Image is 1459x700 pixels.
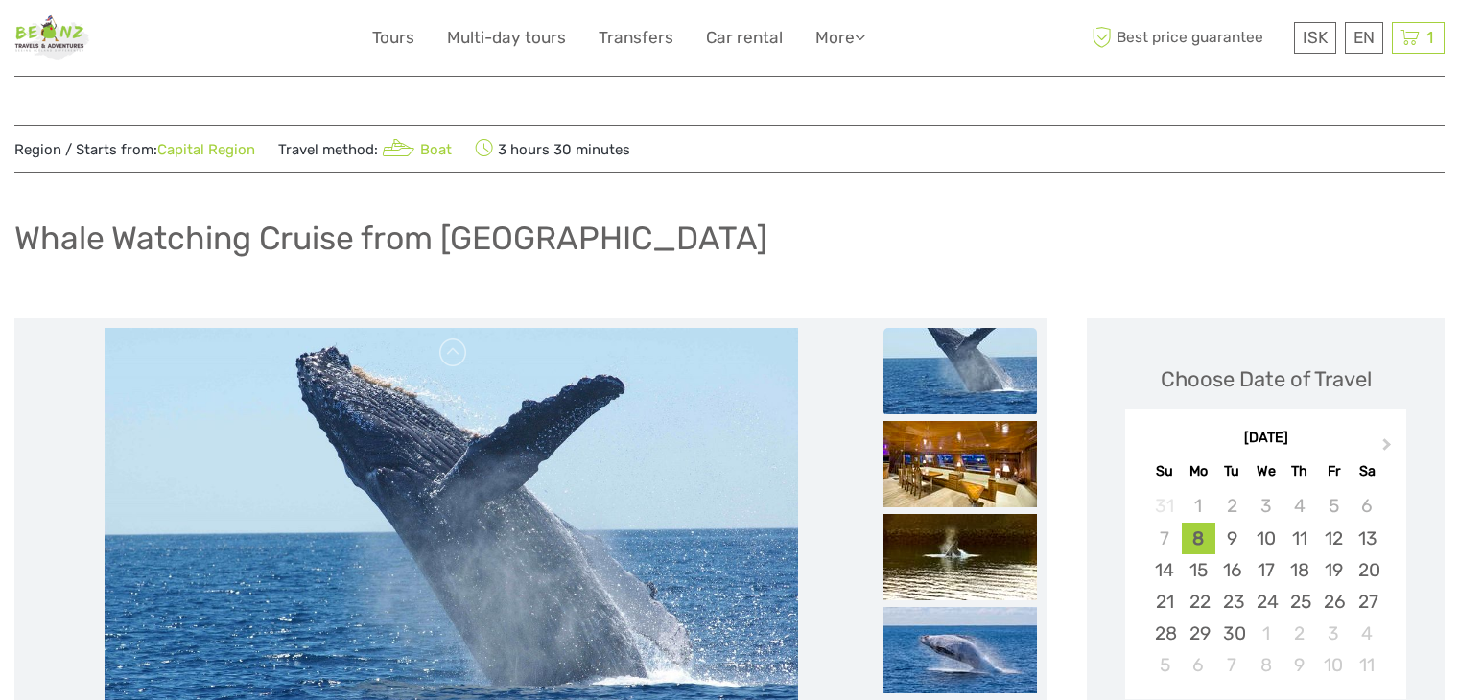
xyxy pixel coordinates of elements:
[1316,618,1350,649] div: Choose Friday, October 3rd, 2025
[1316,586,1350,618] div: Choose Friday, September 26th, 2025
[706,24,783,52] a: Car rental
[883,607,1037,693] img: 4177b101b78642fe8ea513a99bfa10e8_slider_thumbnail.jpg
[1424,28,1436,47] span: 1
[1303,28,1328,47] span: ISK
[883,514,1037,600] img: dabfad2be571454f96253c703323a833_slider_thumbnail.jpeg
[1182,618,1215,649] div: Choose Monday, September 29th, 2025
[1215,586,1249,618] div: Choose Tuesday, September 23rd, 2025
[1215,523,1249,554] div: Choose Tuesday, September 9th, 2025
[378,141,452,158] a: Boat
[1249,649,1283,681] div: Choose Wednesday, October 8th, 2025
[1345,22,1383,54] div: EN
[14,219,767,258] h1: Whale Watching Cruise from [GEOGRAPHIC_DATA]
[14,140,255,160] span: Region / Starts from:
[1147,586,1181,618] div: Choose Sunday, September 21st, 2025
[157,141,255,158] a: Capital Region
[1316,458,1350,484] div: Fr
[1215,458,1249,484] div: Tu
[599,24,673,52] a: Transfers
[1283,586,1316,618] div: Choose Thursday, September 25th, 2025
[1161,364,1372,394] div: Choose Date of Travel
[1316,490,1350,522] div: Not available Friday, September 5th, 2025
[1249,618,1283,649] div: Choose Wednesday, October 1st, 2025
[1215,649,1249,681] div: Choose Tuesday, October 7th, 2025
[1283,458,1316,484] div: Th
[1132,490,1400,681] div: month 2025-09
[1125,429,1406,449] div: [DATE]
[278,135,452,162] span: Travel method:
[14,14,90,61] img: 1598-dd87be38-8058-414b-8777-4cf53ab65514_logo_small.jpg
[1249,554,1283,586] div: Choose Wednesday, September 17th, 2025
[815,24,865,52] a: More
[1351,586,1384,618] div: Choose Saturday, September 27th, 2025
[1351,458,1384,484] div: Sa
[883,421,1037,507] img: 0400e9115771424186e9ec63dffd3415_slider_thumbnail.jpeg
[883,328,1037,414] img: 88454acf56df446f9f9a46d357d9e0fe_slider_thumbnail.jpg
[1283,554,1316,586] div: Choose Thursday, September 18th, 2025
[475,135,630,162] span: 3 hours 30 minutes
[1182,490,1215,522] div: Not available Monday, September 1st, 2025
[1283,649,1316,681] div: Choose Thursday, October 9th, 2025
[1351,490,1384,522] div: Not available Saturday, September 6th, 2025
[1147,523,1181,554] div: Not available Sunday, September 7th, 2025
[1351,618,1384,649] div: Choose Saturday, October 4th, 2025
[1182,458,1215,484] div: Mo
[1147,554,1181,586] div: Choose Sunday, September 14th, 2025
[1147,649,1181,681] div: Choose Sunday, October 5th, 2025
[1147,458,1181,484] div: Su
[1249,586,1283,618] div: Choose Wednesday, September 24th, 2025
[372,24,414,52] a: Tours
[1182,523,1215,554] div: Choose Monday, September 8th, 2025
[1215,554,1249,586] div: Choose Tuesday, September 16th, 2025
[1147,618,1181,649] div: Choose Sunday, September 28th, 2025
[1087,22,1289,54] span: Best price guarantee
[1249,490,1283,522] div: Not available Wednesday, September 3rd, 2025
[1182,649,1215,681] div: Choose Monday, October 6th, 2025
[1147,490,1181,522] div: Not available Sunday, August 31st, 2025
[1283,523,1316,554] div: Choose Thursday, September 11th, 2025
[1249,523,1283,554] div: Choose Wednesday, September 10th, 2025
[1215,490,1249,522] div: Not available Tuesday, September 2nd, 2025
[1215,618,1249,649] div: Choose Tuesday, September 30th, 2025
[1283,490,1316,522] div: Not available Thursday, September 4th, 2025
[1351,649,1384,681] div: Choose Saturday, October 11th, 2025
[1249,458,1283,484] div: We
[1351,523,1384,554] div: Choose Saturday, September 13th, 2025
[1316,554,1350,586] div: Choose Friday, September 19th, 2025
[1182,586,1215,618] div: Choose Monday, September 22nd, 2025
[1351,554,1384,586] div: Choose Saturday, September 20th, 2025
[1316,523,1350,554] div: Choose Friday, September 12th, 2025
[1182,554,1215,586] div: Choose Monday, September 15th, 2025
[1374,433,1404,464] button: Next Month
[447,24,566,52] a: Multi-day tours
[1316,649,1350,681] div: Choose Friday, October 10th, 2025
[1283,618,1316,649] div: Choose Thursday, October 2nd, 2025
